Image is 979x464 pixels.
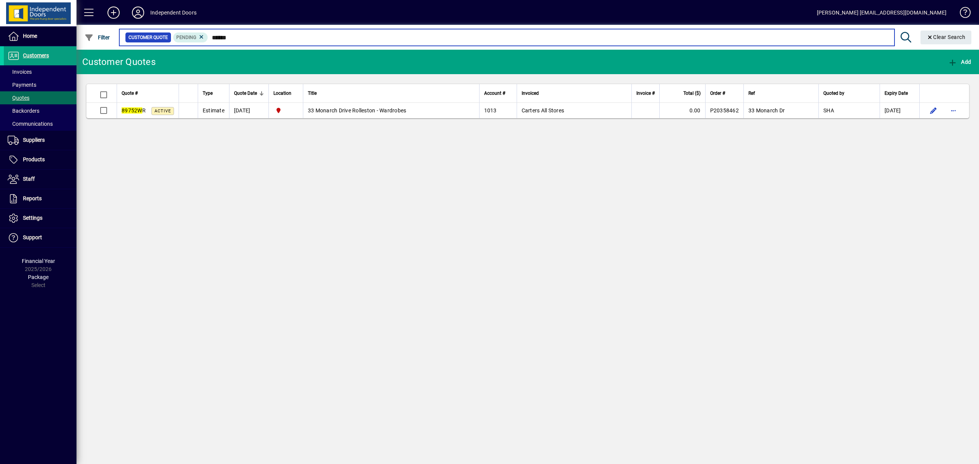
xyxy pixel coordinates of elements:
[748,89,755,97] span: Ref
[748,107,785,114] span: 33 Monarch Dr
[636,89,655,97] span: Invoice #
[122,107,142,114] em: 89752W
[823,89,875,97] div: Quoted by
[885,89,915,97] div: Expiry Date
[234,89,257,97] span: Quote Date
[154,109,171,114] span: Active
[927,104,940,117] button: Edit
[683,89,701,97] span: Total ($)
[8,69,32,75] span: Invoices
[128,34,168,41] span: Customer Quote
[880,103,919,118] td: [DATE]
[273,89,291,97] span: Location
[273,89,298,97] div: Location
[4,189,76,208] a: Reports
[8,121,53,127] span: Communications
[85,34,110,41] span: Filter
[83,31,112,44] button: Filter
[4,117,76,130] a: Communications
[948,59,971,65] span: Add
[82,56,156,68] div: Customer Quotes
[710,89,725,97] span: Order #
[22,258,55,264] span: Financial Year
[150,6,197,19] div: Independent Doors
[122,107,146,114] span: R
[308,107,407,114] span: 33 Monarch Drive Rolleston - Wardrobes
[28,274,49,280] span: Package
[176,35,196,40] span: Pending
[946,55,973,69] button: Add
[522,89,539,97] span: Invoiced
[4,209,76,228] a: Settings
[947,104,959,117] button: More options
[203,107,224,114] span: Estimate
[4,228,76,247] a: Support
[8,82,36,88] span: Payments
[308,89,317,97] span: Title
[8,95,29,101] span: Quotes
[885,89,908,97] span: Expiry Date
[126,6,150,19] button: Profile
[23,137,45,143] span: Suppliers
[4,104,76,117] a: Backorders
[659,103,705,118] td: 0.00
[122,89,174,97] div: Quote #
[122,89,138,97] span: Quote #
[927,34,966,40] span: Clear Search
[229,103,268,118] td: [DATE]
[710,89,739,97] div: Order #
[823,107,834,114] span: SHA
[920,31,972,44] button: Clear
[484,89,505,97] span: Account #
[522,89,627,97] div: Invoiced
[23,33,37,39] span: Home
[522,107,564,114] span: Carters All Stores
[4,78,76,91] a: Payments
[954,2,969,26] a: Knowledge Base
[203,89,213,97] span: Type
[4,65,76,78] a: Invoices
[23,156,45,162] span: Products
[4,170,76,189] a: Staff
[101,6,126,19] button: Add
[23,215,42,221] span: Settings
[23,195,42,201] span: Reports
[710,107,739,114] span: P20358462
[8,108,39,114] span: Backorders
[308,89,475,97] div: Title
[4,27,76,46] a: Home
[4,150,76,169] a: Products
[484,107,497,114] span: 1013
[484,89,512,97] div: Account #
[173,32,208,42] mat-chip: Pending Status: Pending
[23,176,35,182] span: Staff
[4,91,76,104] a: Quotes
[234,89,264,97] div: Quote Date
[23,52,49,58] span: Customers
[4,131,76,150] a: Suppliers
[273,106,298,115] span: Christchurch
[748,89,814,97] div: Ref
[823,89,844,97] span: Quoted by
[817,6,946,19] div: [PERSON_NAME] [EMAIL_ADDRESS][DOMAIN_NAME]
[23,234,42,240] span: Support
